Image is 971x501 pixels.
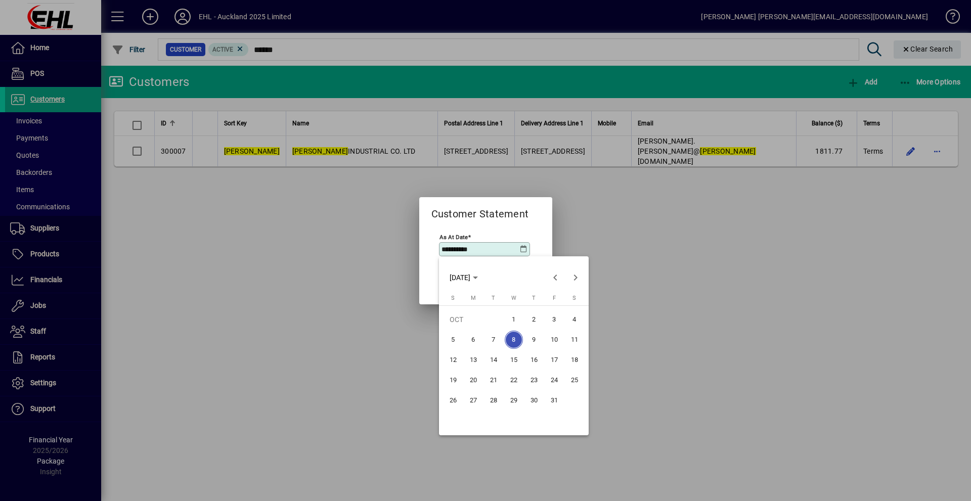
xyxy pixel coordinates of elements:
button: Previous month [545,267,565,288]
button: Wed Oct 15 2025 [504,350,524,370]
button: Fri Oct 17 2025 [544,350,564,370]
button: Fri Oct 31 2025 [544,390,564,411]
span: 30 [525,391,543,409]
span: S [572,295,576,301]
span: F [553,295,556,301]
span: 24 [545,371,563,389]
span: T [532,295,536,301]
span: 22 [505,371,523,389]
span: 26 [444,391,462,409]
span: W [511,295,516,301]
button: Thu Oct 30 2025 [524,390,544,411]
button: Fri Oct 03 2025 [544,309,564,330]
span: 2 [525,310,543,329]
button: Tue Oct 07 2025 [483,330,504,350]
span: 10 [545,331,563,349]
span: T [492,295,495,301]
span: 20 [464,371,482,389]
button: Choose month and year [446,268,482,287]
span: 14 [484,351,503,369]
span: 8 [505,331,523,349]
button: Fri Oct 10 2025 [544,330,564,350]
button: Sat Oct 11 2025 [564,330,585,350]
span: 17 [545,351,563,369]
span: 13 [464,351,482,369]
button: Wed Oct 08 2025 [504,330,524,350]
button: Wed Oct 22 2025 [504,370,524,390]
button: Tue Oct 28 2025 [483,390,504,411]
span: 11 [565,331,584,349]
span: 6 [464,331,482,349]
button: Wed Oct 29 2025 [504,390,524,411]
button: Mon Oct 27 2025 [463,390,483,411]
button: Thu Oct 02 2025 [524,309,544,330]
span: 28 [484,391,503,409]
span: 25 [565,371,584,389]
span: M [471,295,476,301]
button: Thu Oct 23 2025 [524,370,544,390]
span: 27 [464,391,482,409]
button: Mon Oct 06 2025 [463,330,483,350]
span: 12 [444,351,462,369]
button: Fri Oct 24 2025 [544,370,564,390]
button: Sun Oct 19 2025 [443,370,463,390]
button: Tue Oct 21 2025 [483,370,504,390]
button: Sat Oct 18 2025 [564,350,585,370]
button: Sun Oct 26 2025 [443,390,463,411]
span: S [451,295,455,301]
button: Thu Oct 09 2025 [524,330,544,350]
button: Sat Oct 25 2025 [564,370,585,390]
span: 7 [484,331,503,349]
span: [DATE] [450,274,470,282]
button: Thu Oct 16 2025 [524,350,544,370]
button: Tue Oct 14 2025 [483,350,504,370]
span: 9 [525,331,543,349]
span: 19 [444,371,462,389]
button: Mon Oct 20 2025 [463,370,483,390]
span: 21 [484,371,503,389]
span: 1 [505,310,523,329]
span: 18 [565,351,584,369]
button: Wed Oct 01 2025 [504,309,524,330]
button: Sun Oct 12 2025 [443,350,463,370]
span: 16 [525,351,543,369]
span: 29 [505,391,523,409]
span: 23 [525,371,543,389]
button: Next month [565,267,586,288]
span: 15 [505,351,523,369]
td: OCT [443,309,504,330]
span: 5 [444,331,462,349]
button: Sat Oct 04 2025 [564,309,585,330]
span: 4 [565,310,584,329]
span: 31 [545,391,563,409]
button: Sun Oct 05 2025 [443,330,463,350]
button: Mon Oct 13 2025 [463,350,483,370]
span: 3 [545,310,563,329]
